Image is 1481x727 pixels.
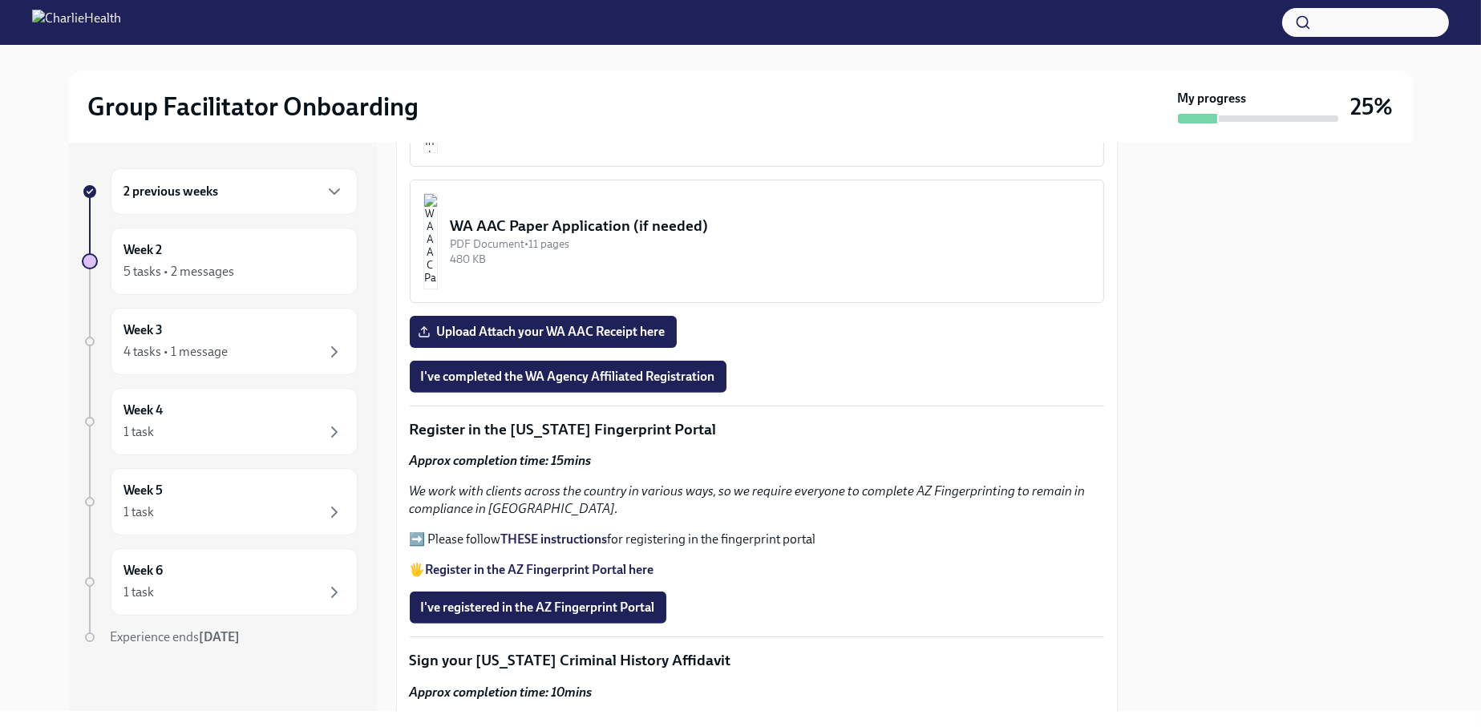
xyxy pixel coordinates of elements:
[124,562,164,580] h6: Week 6
[410,561,1104,579] p: 🖐️
[124,402,164,419] h6: Week 4
[451,236,1091,252] div: PDF Document • 11 pages
[426,562,654,577] a: Register in the AZ Fingerprint Portal here
[423,193,438,289] img: WA AAC Paper Application (if needed)
[410,453,592,468] strong: Approx completion time: 15mins
[124,584,155,601] div: 1 task
[410,650,1104,671] p: Sign your [US_STATE] Criminal History Affidavit
[410,483,1086,516] em: We work with clients across the country in various ways, so we require everyone to complete AZ Fi...
[82,228,358,295] a: Week 25 tasks • 2 messages
[410,685,593,700] strong: Approx completion time: 10mins
[451,252,1091,267] div: 480 KB
[124,183,219,200] h6: 2 previous weeks
[421,324,666,340] span: Upload Attach your WA AAC Receipt here
[410,316,677,348] label: Upload Attach your WA AAC Receipt here
[88,91,419,123] h2: Group Facilitator Onboarding
[124,321,164,339] h6: Week 3
[124,482,164,499] h6: Week 5
[111,168,358,215] div: 2 previous weeks
[410,592,666,624] button: I've registered in the AZ Fingerprint Portal
[1351,92,1394,121] h3: 25%
[124,241,163,259] h6: Week 2
[124,423,155,441] div: 1 task
[421,369,715,385] span: I've completed the WA Agency Affiliated Registration
[410,419,1104,440] p: Register in the [US_STATE] Fingerprint Portal
[124,343,229,361] div: 4 tasks • 1 message
[200,629,241,644] strong: [DATE]
[124,263,235,281] div: 5 tasks • 2 messages
[124,503,155,521] div: 1 task
[501,531,608,547] a: THESE instructions
[410,180,1104,303] button: WA AAC Paper Application (if needed)PDF Document•11 pages480 KB
[82,548,358,616] a: Week 61 task
[82,308,358,375] a: Week 34 tasks • 1 message
[32,10,121,35] img: CharlieHealth
[410,531,1104,548] p: ➡️ Please follow for registering in the fingerprint portal
[421,600,655,616] span: I've registered in the AZ Fingerprint Portal
[451,216,1091,236] div: WA AAC Paper Application (if needed)
[82,468,358,535] a: Week 51 task
[111,629,241,644] span: Experience ends
[410,361,726,393] button: I've completed the WA Agency Affiliated Registration
[82,388,358,455] a: Week 41 task
[1178,90,1247,107] strong: My progress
